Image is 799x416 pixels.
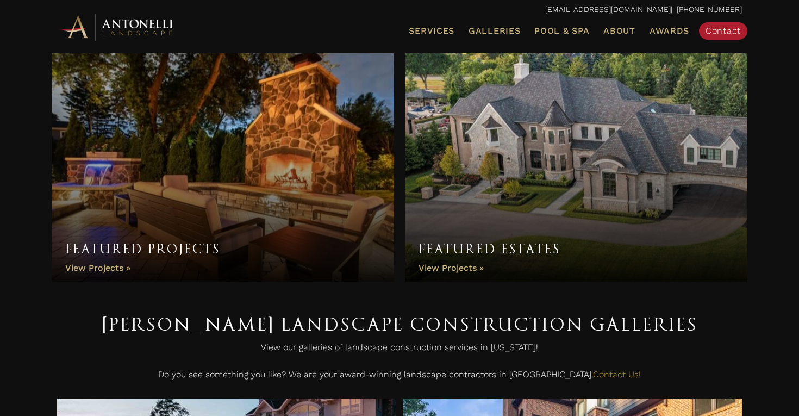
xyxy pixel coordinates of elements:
span: Services [409,27,454,35]
p: | [PHONE_NUMBER] [57,3,742,17]
img: Antonelli Horizontal Logo [57,12,177,42]
a: About [599,24,640,38]
a: Awards [645,24,694,38]
h1: [PERSON_NAME] Landscape Construction Galleries [57,309,742,339]
p: Do you see something you like? We are your award-winning landscape contractors in [GEOGRAPHIC_DATA]. [57,367,742,388]
a: Contact [699,22,747,40]
a: Galleries [464,24,525,38]
a: [EMAIL_ADDRESS][DOMAIN_NAME] [545,5,671,14]
span: Contact [706,26,741,36]
a: Pool & Spa [530,24,594,38]
a: Services [404,24,459,38]
p: View our galleries of landscape construction services in [US_STATE]! [57,339,742,361]
a: Contact Us! [593,369,641,380]
span: Galleries [469,26,520,36]
span: Awards [650,26,689,36]
span: Pool & Spa [534,26,589,36]
span: About [603,27,635,35]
